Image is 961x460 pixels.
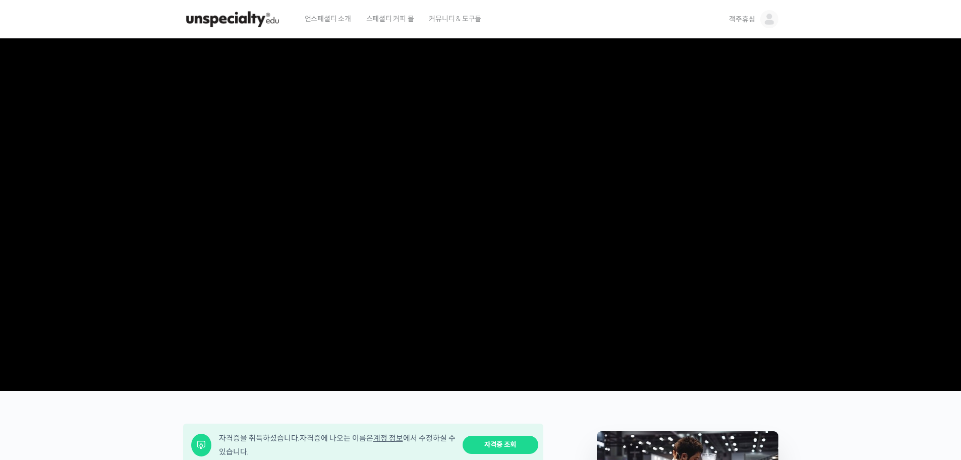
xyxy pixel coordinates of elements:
[463,436,538,454] a: 자격증 조회
[729,15,755,24] span: 객주휴심
[373,433,403,443] a: 계정 정보
[219,431,456,458] div: 자격증을 취득하셨습니다. 자격증에 나오는 이름은 에서 수정하실 수 있습니다.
